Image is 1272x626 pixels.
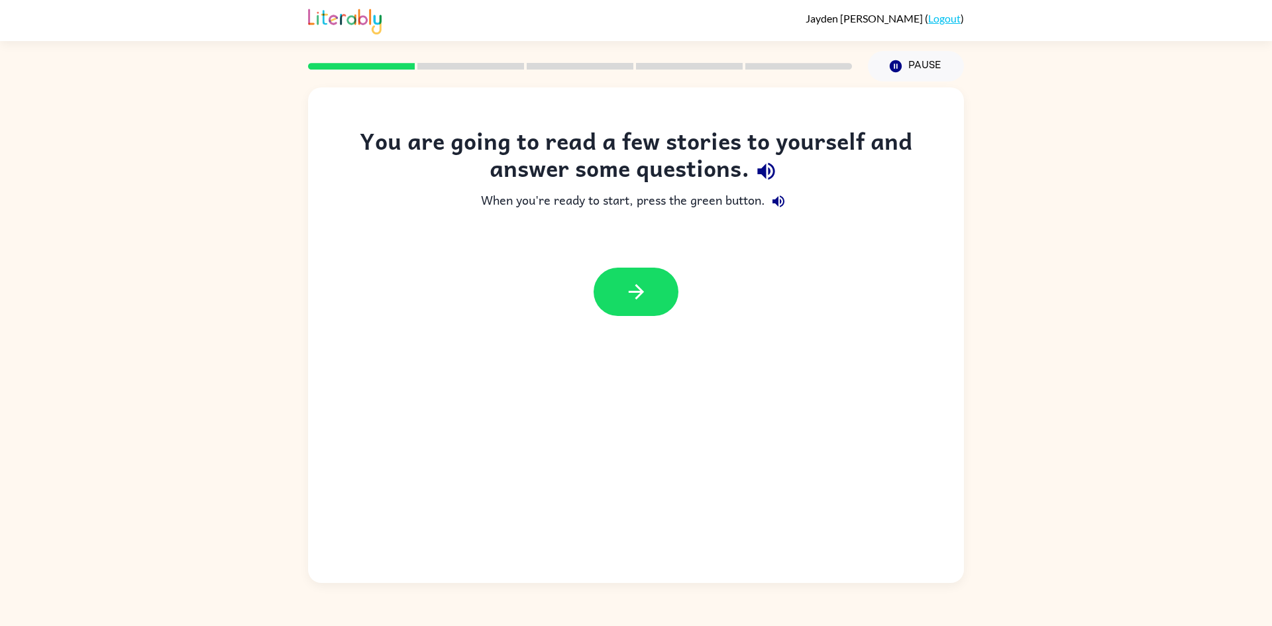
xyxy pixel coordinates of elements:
div: ( ) [806,12,964,25]
div: You are going to read a few stories to yourself and answer some questions. [335,127,937,188]
span: Jayden [PERSON_NAME] [806,12,925,25]
img: Literably [308,5,382,34]
a: Logout [928,12,961,25]
button: Pause [868,51,964,81]
div: When you're ready to start, press the green button. [335,188,937,215]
